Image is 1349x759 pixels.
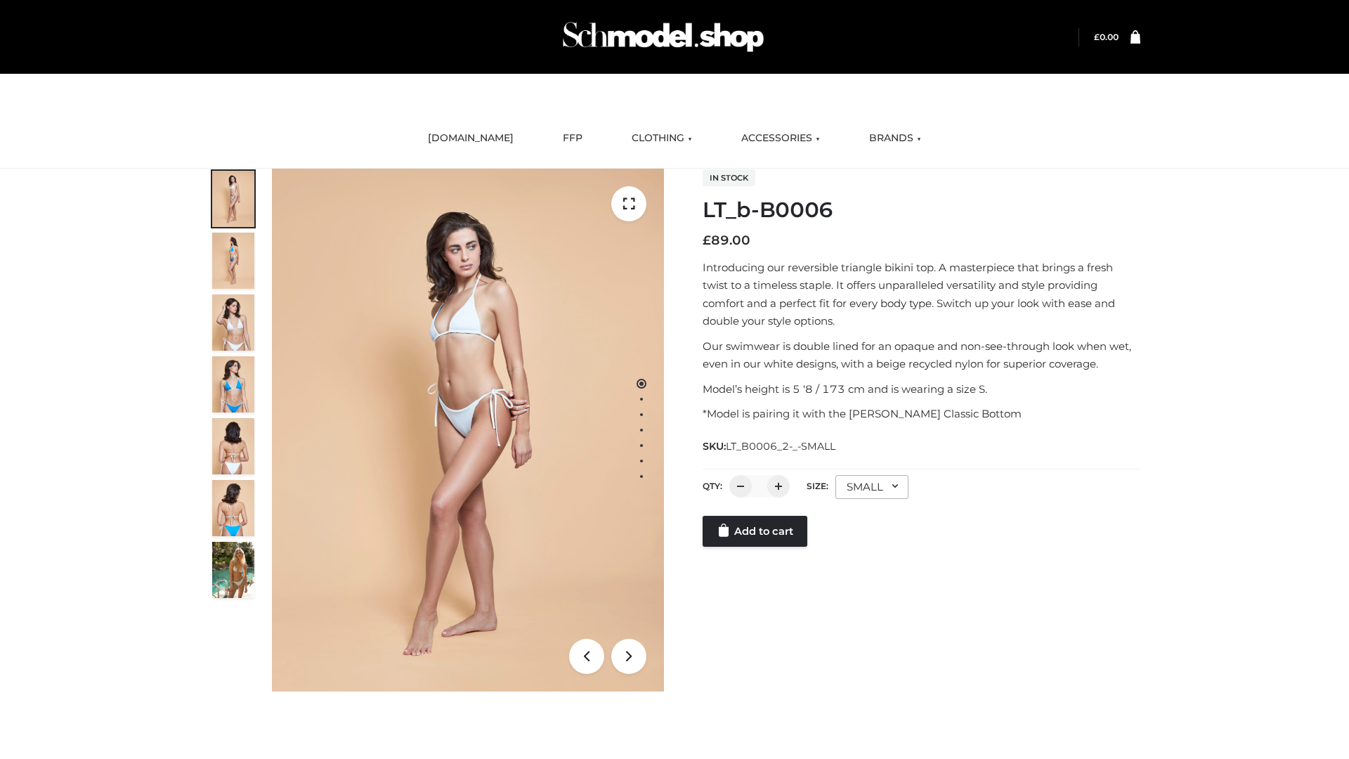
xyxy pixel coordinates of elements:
a: CLOTHING [621,123,703,154]
img: ArielClassicBikiniTop_CloudNine_AzureSky_OW114ECO_2-scaled.jpg [212,233,254,289]
img: ArielClassicBikiniTop_CloudNine_AzureSky_OW114ECO_8-scaled.jpg [212,480,254,536]
label: QTY: [703,481,722,491]
bdi: 0.00 [1094,32,1119,42]
p: Introducing our reversible triangle bikini top. A masterpiece that brings a fresh twist to a time... [703,259,1140,330]
img: Arieltop_CloudNine_AzureSky2.jpg [212,542,254,598]
p: Model’s height is 5 ‘8 / 173 cm and is wearing a size S. [703,380,1140,398]
span: £ [1094,32,1100,42]
a: ACCESSORIES [731,123,830,154]
a: £0.00 [1094,32,1119,42]
p: Our swimwear is double lined for an opaque and non-see-through look when wet, even in our white d... [703,337,1140,373]
img: ArielClassicBikiniTop_CloudNine_AzureSky_OW114ECO_3-scaled.jpg [212,294,254,351]
a: [DOMAIN_NAME] [417,123,524,154]
span: LT_B0006_2-_-SMALL [726,440,835,453]
h1: LT_b-B0006 [703,197,1140,223]
img: ArielClassicBikiniTop_CloudNine_AzureSky_OW114ECO_4-scaled.jpg [212,356,254,413]
img: ArielClassicBikiniTop_CloudNine_AzureSky_OW114ECO_7-scaled.jpg [212,418,254,474]
span: SKU: [703,438,837,455]
span: In stock [703,169,755,186]
a: Add to cart [703,516,807,547]
div: SMALL [835,475,908,499]
bdi: 89.00 [703,233,750,248]
label: Size: [807,481,828,491]
img: Schmodel Admin 964 [558,9,769,65]
img: ArielClassicBikiniTop_CloudNine_AzureSky_OW114ECO_1-scaled.jpg [212,171,254,227]
span: £ [703,233,711,248]
img: ArielClassicBikiniTop_CloudNine_AzureSky_OW114ECO_1 [272,169,664,692]
a: BRANDS [859,123,932,154]
a: FFP [552,123,593,154]
p: *Model is pairing it with the [PERSON_NAME] Classic Bottom [703,405,1140,423]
